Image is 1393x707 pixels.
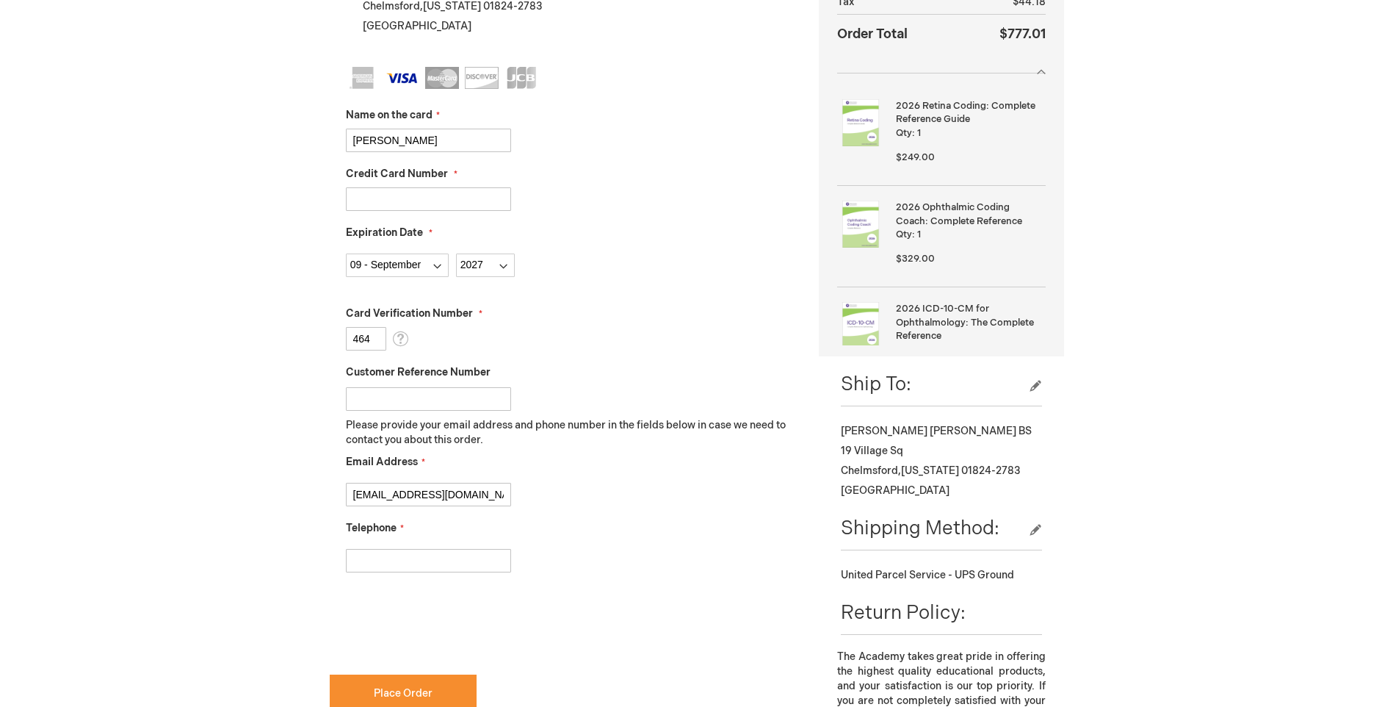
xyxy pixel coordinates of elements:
[896,344,912,356] span: Qty
[386,67,419,89] img: Visa
[346,327,386,351] input: Card Verification Number
[346,307,473,320] span: Card Verification Number
[346,366,491,378] span: Customer Reference Number
[896,127,912,139] span: Qty
[837,23,908,44] strong: Order Total
[841,602,966,625] span: Return Policy:
[425,67,459,89] img: MasterCard
[896,201,1041,228] strong: 2026 Ophthalmic Coding Coach: Complete Reference
[346,456,418,468] span: Email Address
[465,67,499,89] img: Discover
[346,418,797,448] p: Please provide your email address and phone number in the fields below in case we need to contact...
[346,168,448,180] span: Credit Card Number
[346,226,423,239] span: Expiration Date
[504,67,538,89] img: JCB
[917,229,921,240] span: 1
[901,464,959,477] span: [US_STATE]
[917,344,921,356] span: 1
[837,302,884,349] img: 2026 ICD-10-CM for Ophthalmology: The Complete Reference
[896,99,1041,126] strong: 2026 Retina Coding: Complete Reference Guide
[896,302,1041,343] strong: 2026 ICD-10-CM for Ophthalmology: The Complete Reference
[374,687,433,700] span: Place Order
[896,253,935,265] span: $329.00
[896,229,912,240] span: Qty
[841,569,1014,581] span: United Parcel Service - UPS Ground
[346,109,433,121] span: Name on the card
[346,522,397,534] span: Telephone
[841,517,999,540] span: Shipping Method:
[837,99,884,146] img: 2026 Retina Coding: Complete Reference Guide
[999,26,1046,42] span: $777.01
[841,421,1041,500] div: [PERSON_NAME] [PERSON_NAME] BS 19 Village Sq Chelmsford , 01824-2783 [GEOGRAPHIC_DATA]
[330,596,553,653] iframe: reCAPTCHA
[346,187,511,211] input: Credit Card Number
[896,151,935,163] span: $249.00
[837,201,884,248] img: 2026 Ophthalmic Coding Coach: Complete Reference
[917,127,921,139] span: 1
[841,373,911,396] span: Ship To:
[346,67,380,89] img: American Express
